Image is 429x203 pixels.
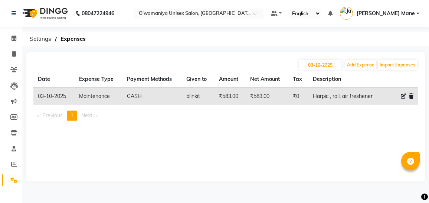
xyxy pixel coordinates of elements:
span: Previous [42,112,63,119]
td: 03-10-2025 [33,88,75,105]
th: Given to [182,71,214,88]
th: Amount [214,71,246,88]
nav: Pagination [33,111,418,121]
img: Jateen Mane [340,7,353,20]
td: Harpic , roll, air freshener [308,88,384,105]
span: Expenses [57,32,89,46]
span: Settings [26,32,55,46]
th: Description [308,71,384,88]
button: Add Expense [345,60,376,70]
img: logo [19,3,70,24]
td: ₹0 [288,88,308,105]
span: 1 [71,112,73,119]
b: 08047224946 [82,3,114,24]
span: Next [81,112,92,119]
td: blinkit [182,88,214,105]
td: CASH [122,88,182,105]
th: Payment Methods [122,71,182,88]
th: Net Amount [246,71,288,88]
input: PLACEHOLDER.DATE [299,60,341,70]
td: Maintenance [75,88,122,105]
td: ₹583.00 [214,88,246,105]
th: Date [33,71,75,88]
th: Expense Type [75,71,122,88]
th: Tax [288,71,308,88]
td: ₹583.00 [246,88,288,105]
button: Import Expenses [378,60,417,70]
span: [PERSON_NAME] Mane [357,10,415,17]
